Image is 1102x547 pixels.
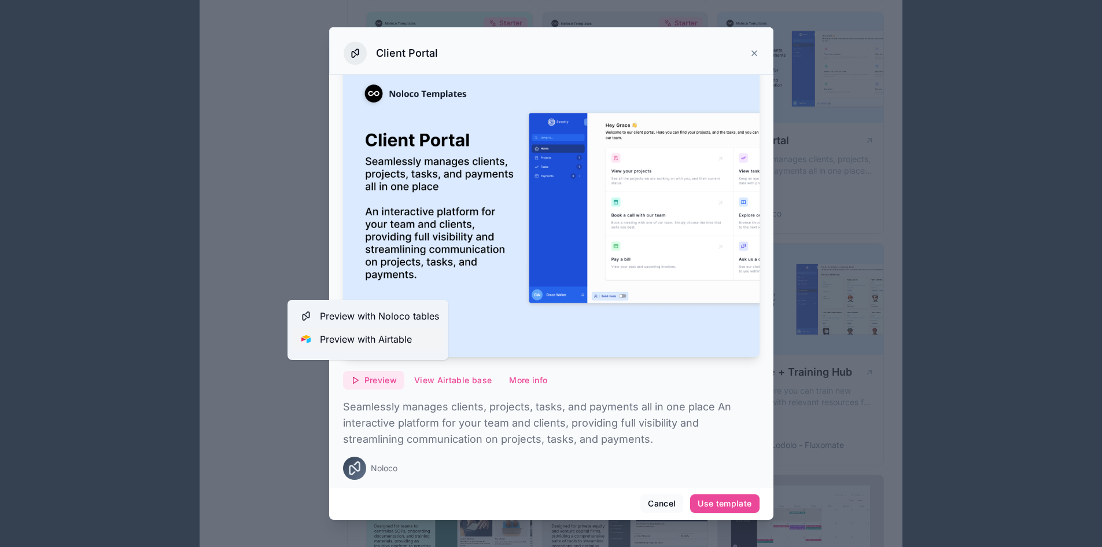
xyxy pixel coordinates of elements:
span: Preview [364,375,397,386]
div: Use template [698,498,751,509]
button: Airtable LogoPreview with Airtable [292,328,444,351]
img: Airtable Logo [301,335,311,344]
button: Use template [690,494,759,513]
button: Preview with Noloco tables [292,304,444,328]
button: Cancel [640,494,683,513]
button: View Airtable base [407,371,499,390]
span: Preview with Noloco tables [320,309,439,323]
span: Preview with Airtable [320,332,412,346]
button: Preview [343,371,404,390]
p: Seamlessly manages clients, projects, tasks, and payments all in one place An interactive platfor... [343,399,760,447]
span: Noloco [371,462,397,474]
button: More info [502,371,555,390]
img: Client Portal [343,54,760,357]
h3: Client Portal [376,46,438,60]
